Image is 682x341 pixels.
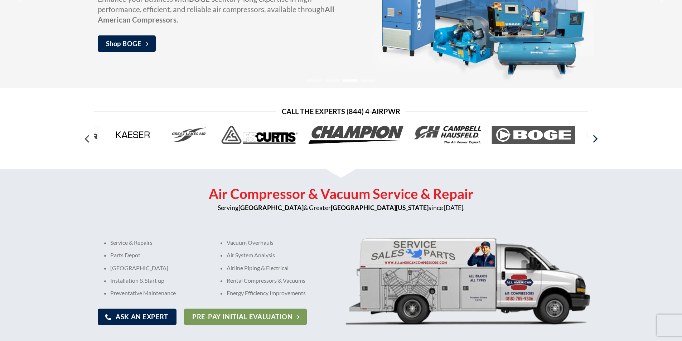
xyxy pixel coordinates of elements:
a: Shop BOGE [98,35,156,52]
p: [GEOGRAPHIC_DATA] [110,264,203,271]
li: Page dot 1 [307,79,321,82]
p: Preventative Maintenance [110,289,203,296]
a: Ask An Expert [98,308,176,325]
span: Pre-pay Initial Evaluation [192,312,292,322]
button: Previous [81,132,94,146]
li: Page dot 2 [325,79,339,82]
h2: Air Compressor & Vacuum Service & Repair [94,185,588,203]
li: Page dot 3 [343,79,357,82]
p: Vacuum Overhauls [227,239,366,246]
p: Serving & Greater since [DATE]. [94,203,588,213]
span: Ask An Expert [116,312,168,322]
strong: [GEOGRAPHIC_DATA][US_STATE] [331,204,429,211]
p: Energy Efficiency Improvements [227,289,366,296]
span: Call the Experts (844) 4-AirPwr [282,106,400,117]
strong: [GEOGRAPHIC_DATA] [238,204,304,211]
p: Rental Compressors & Vacuums [227,277,366,284]
a: Pre-pay Initial Evaluation [184,308,307,325]
p: Installation & Start up [110,277,203,284]
strong: All American Compressors [98,5,334,24]
button: Next [588,132,601,146]
p: Service & Repairs [110,239,203,246]
p: Airline Piping & Electrical [227,264,366,271]
p: Air System Analysis [227,252,366,259]
p: Parts Depot [110,252,203,259]
span: Shop BOGE [106,39,142,49]
li: Page dot 4 [361,79,375,82]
